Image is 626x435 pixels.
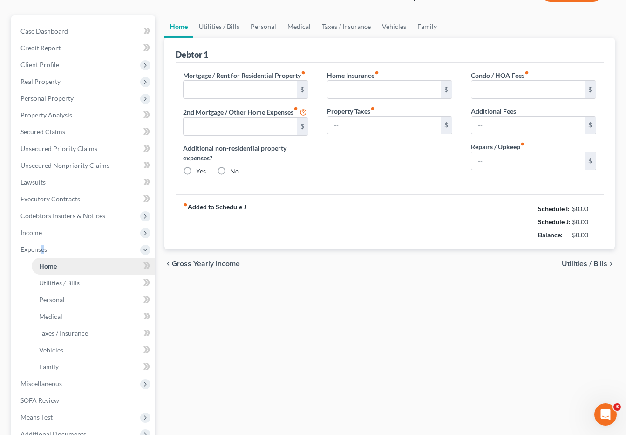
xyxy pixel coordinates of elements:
div: $0.00 [572,204,597,214]
div: Debtor 1 [176,49,208,60]
i: fiber_manual_record [524,70,529,75]
i: fiber_manual_record [301,70,306,75]
div: $ [297,118,308,136]
iframe: Intercom live chat [594,403,617,426]
a: Utilities / Bills [193,15,245,38]
span: Medical [39,312,62,320]
span: SOFA Review [20,396,59,404]
label: Home Insurance [327,70,379,80]
span: Secured Claims [20,128,65,136]
span: Credit Report [20,44,61,52]
i: chevron_right [607,260,615,268]
input: -- [471,81,585,98]
input: -- [327,81,441,98]
a: SOFA Review [13,392,155,409]
a: Taxes / Insurance [316,15,376,38]
strong: Schedule J: [538,218,571,226]
a: Personal [245,15,282,38]
a: Medical [282,15,316,38]
span: Gross Yearly Income [172,260,240,268]
label: Additional non-residential property expenses? [183,143,308,163]
span: Utilities / Bills [39,279,80,287]
input: -- [471,152,585,170]
strong: Schedule I: [538,205,570,213]
span: Personal Property [20,94,74,102]
input: -- [184,81,297,98]
a: Medical [32,308,155,325]
span: 3 [613,403,621,411]
div: $0.00 [572,217,597,227]
a: Lawsuits [13,174,155,191]
span: Unsecured Nonpriority Claims [20,161,109,169]
div: $0.00 [572,230,597,240]
span: Income [20,228,42,236]
span: Codebtors Insiders & Notices [20,212,105,220]
label: Property Taxes [327,106,375,116]
input: -- [184,118,297,136]
span: Home [39,262,57,270]
i: fiber_manual_record [293,106,298,111]
a: Unsecured Priority Claims [13,140,155,157]
span: Case Dashboard [20,27,68,35]
label: Yes [196,166,206,176]
button: chevron_left Gross Yearly Income [164,260,240,268]
a: Taxes / Insurance [32,325,155,342]
a: Home [164,15,193,38]
span: Unsecured Priority Claims [20,145,97,152]
a: Secured Claims [13,124,155,140]
a: Credit Report [13,40,155,56]
span: Expenses [20,245,47,253]
input: -- [327,117,441,134]
label: No [230,166,239,176]
span: Real Property [20,77,61,85]
a: Family [412,15,442,38]
a: Vehicles [376,15,412,38]
span: Client Profile [20,61,59,69]
label: Mortgage / Rent for Residential Property [183,70,306,80]
div: $ [441,117,452,134]
a: Family [32,359,155,375]
span: Taxes / Insurance [39,329,88,337]
span: Means Test [20,413,53,421]
label: Condo / HOA Fees [471,70,529,80]
i: fiber_manual_record [183,202,188,207]
div: $ [585,152,596,170]
div: $ [585,117,596,134]
a: Utilities / Bills [32,275,155,291]
span: Personal [39,296,65,304]
a: Vehicles [32,342,155,359]
a: Unsecured Nonpriority Claims [13,157,155,174]
button: Utilities / Bills chevron_right [562,260,615,268]
div: $ [297,81,308,98]
i: fiber_manual_record [520,142,525,146]
label: 2nd Mortgage / Other Home Expenses [183,106,307,117]
div: $ [441,81,452,98]
a: Home [32,258,155,275]
strong: Added to Schedule J [183,202,246,242]
span: Vehicles [39,346,63,354]
a: Personal [32,291,155,308]
strong: Balance: [538,231,563,239]
span: Utilities / Bills [562,260,607,268]
span: Lawsuits [20,178,46,186]
i: fiber_manual_record [374,70,379,75]
input: -- [471,117,585,134]
a: Executory Contracts [13,191,155,207]
a: Property Analysis [13,107,155,124]
label: Additional Fees [471,106,516,116]
div: $ [585,81,596,98]
label: Repairs / Upkeep [471,142,525,152]
span: Property Analysis [20,111,72,119]
i: chevron_left [164,260,172,268]
a: Case Dashboard [13,23,155,40]
i: fiber_manual_record [370,106,375,111]
span: Executory Contracts [20,195,80,203]
span: Miscellaneous [20,380,62,387]
span: Family [39,363,59,371]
